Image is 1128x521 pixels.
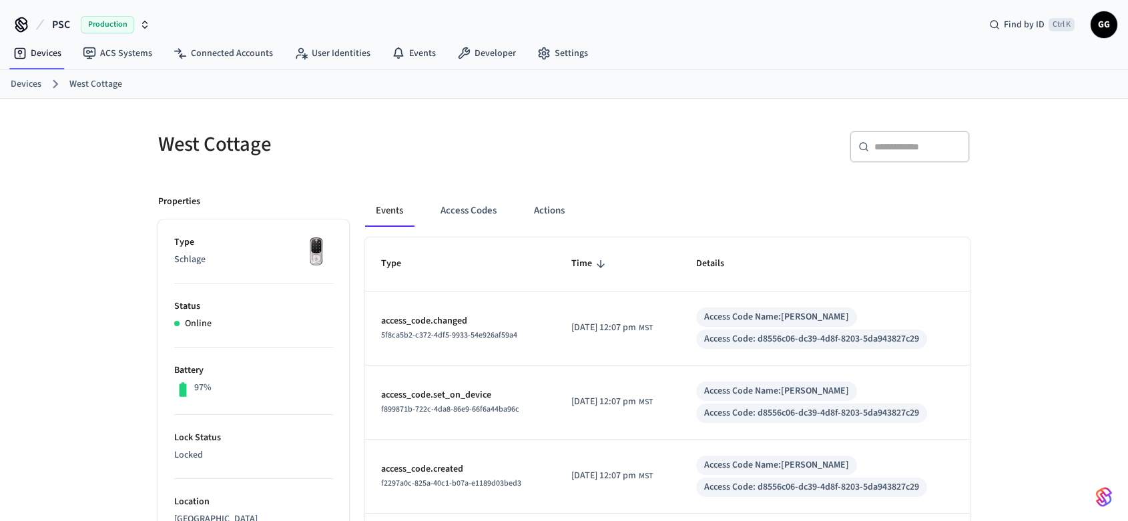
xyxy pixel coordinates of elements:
div: Access Code Name: [PERSON_NAME] [704,384,849,398]
a: West Cottage [69,77,122,91]
div: Access Code: d8556c06-dc39-4d8f-8203-5da943827c29 [704,406,919,420]
span: MST [639,322,653,334]
span: Find by ID [1004,18,1045,31]
div: Access Code Name: [PERSON_NAME] [704,458,849,472]
span: PSC [52,17,70,33]
div: Access Code: d8556c06-dc39-4d8f-8203-5da943827c29 [704,480,919,494]
a: Developer [447,41,527,65]
span: GG [1092,13,1116,37]
span: Details [696,253,742,274]
span: MST [639,470,653,482]
a: ACS Systems [72,41,163,65]
img: Yale Assure Touchscreen Wifi Smart Lock, Satin Nickel, Front [300,235,333,269]
span: [DATE] 12:07 pm [571,321,636,335]
span: 5f8ca5b2-c372-4df5-9933-54e926af59a4 [381,330,517,341]
a: Settings [527,41,599,65]
p: access_code.changed [381,314,539,328]
p: access_code.set_on_device [381,388,539,402]
span: f899871b-722c-4da8-86e9-66f6a44ba96c [381,404,519,415]
a: Events [381,41,447,65]
div: ant example [365,195,970,227]
div: Find by IDCtrl K [978,13,1085,37]
div: America/Phoenix [571,321,653,335]
a: Devices [11,77,41,91]
p: Online [185,317,212,331]
p: Location [174,495,333,509]
span: Type [381,253,418,274]
button: Events [365,195,414,227]
button: Actions [523,195,575,227]
p: Schlage [174,253,333,267]
p: Properties [158,195,200,209]
img: SeamLogoGradient.69752ec5.svg [1096,486,1112,508]
div: Access Code: d8556c06-dc39-4d8f-8203-5da943827c29 [704,332,919,346]
p: 97% [194,381,212,395]
span: Production [81,16,134,33]
p: Status [174,300,333,314]
span: MST [639,396,653,408]
div: America/Phoenix [571,469,653,483]
a: User Identities [284,41,381,65]
span: [DATE] 12:07 pm [571,395,636,409]
div: America/Phoenix [571,395,653,409]
p: Locked [174,448,333,462]
span: [DATE] 12:07 pm [571,469,636,483]
span: f2297a0c-825a-40c1-b07a-e1189d03bed3 [381,478,521,489]
a: Connected Accounts [163,41,284,65]
button: GG [1091,11,1117,38]
button: Access Codes [430,195,507,227]
p: Battery [174,364,333,378]
span: Ctrl K [1049,18,1075,31]
a: Devices [3,41,72,65]
p: Type [174,235,333,249]
h5: West Cottage [158,131,556,158]
p: Lock Status [174,431,333,445]
div: Access Code Name: [PERSON_NAME] [704,310,849,324]
span: Time [571,253,609,274]
p: access_code.created [381,462,539,476]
